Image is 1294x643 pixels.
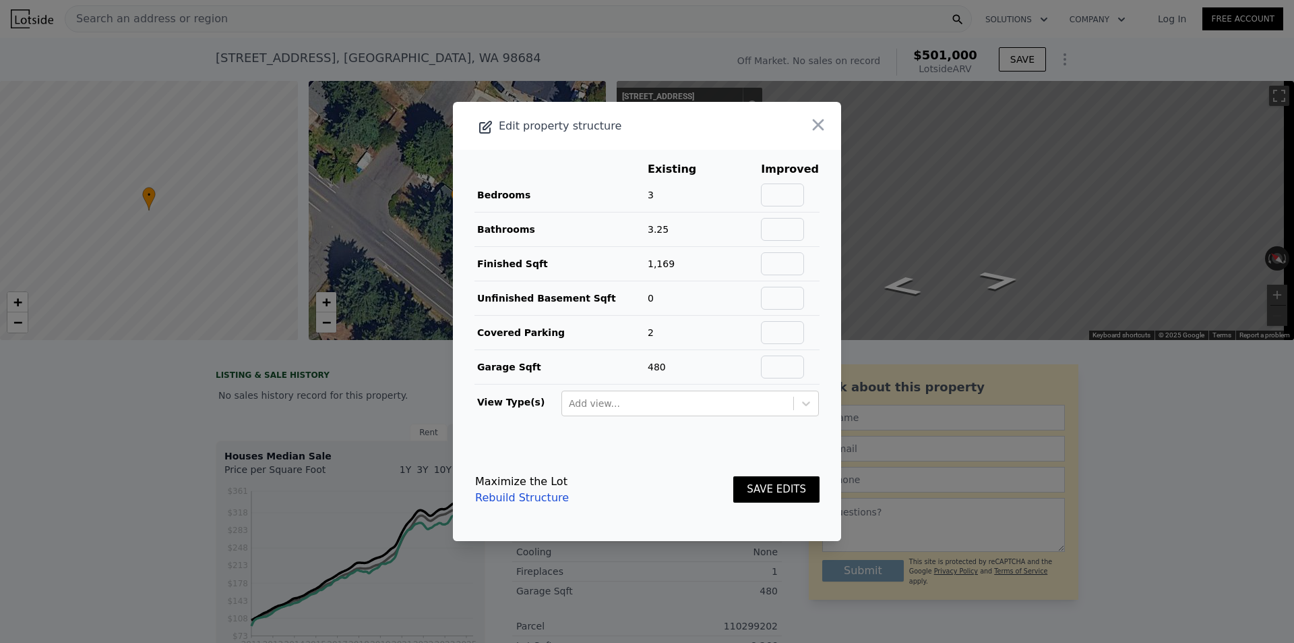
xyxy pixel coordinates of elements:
span: 3.25 [648,224,669,235]
td: Covered Parking [474,316,647,350]
td: Unfinished Basement Sqft [474,281,647,316]
button: SAVE EDITS [733,476,820,503]
td: Bedrooms [474,178,647,213]
div: Edit property structure [453,117,764,136]
span: 480 [648,362,666,372]
td: Bathrooms [474,213,647,247]
th: Improved [760,161,820,178]
span: 3 [648,190,654,200]
span: 2 [648,327,654,338]
span: 0 [648,293,654,304]
span: 1,169 [648,258,675,269]
a: Rebuild Structure [475,490,569,506]
td: Garage Sqft [474,350,647,385]
td: Finished Sqft [474,247,647,281]
td: View Type(s) [474,385,561,417]
th: Existing [647,161,717,178]
div: Maximize the Lot [475,474,569,490]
